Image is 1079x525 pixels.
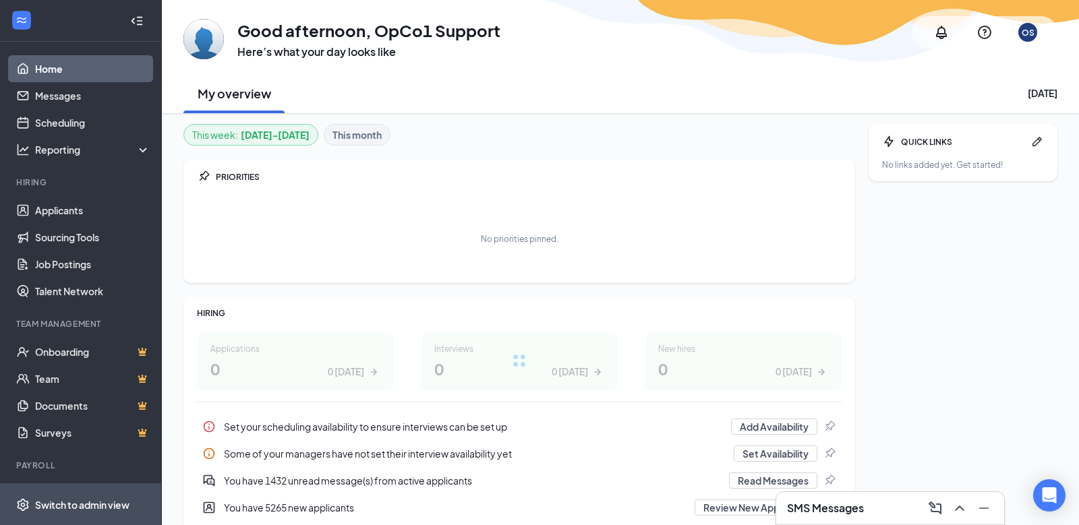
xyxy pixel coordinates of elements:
div: PRIORITIES [216,171,842,183]
div: You have 1432 unread message(s) from active applicants [197,467,842,494]
div: You have 5265 new applicants [197,494,842,521]
div: Some of your managers have not set their interview availability yet [197,440,842,467]
button: Minimize [972,497,993,519]
img: OpCo1 Support [183,19,224,59]
svg: WorkstreamLogo [15,13,28,27]
svg: DoubleChatActive [202,474,216,487]
div: This week : [192,127,310,142]
b: [DATE] - [DATE] [241,127,310,142]
svg: Pin [823,420,836,433]
a: Talent Network [35,278,150,305]
h1: Good afternoon, OpCo1 Support [237,19,500,42]
div: Team Management [16,318,148,330]
div: Some of your managers have not set their interview availability yet [224,447,726,460]
div: Payroll [16,460,148,471]
a: Job Postings [35,251,150,278]
h3: Here’s what your day looks like [237,44,500,59]
div: No priorities pinned. [481,233,558,245]
div: Hiring [16,177,148,188]
svg: Pin [823,447,836,460]
div: Reporting [35,143,151,156]
svg: UserEntity [202,501,216,514]
div: OS [1022,27,1034,38]
h2: My overview [198,85,271,102]
div: You have 1432 unread message(s) from active applicants [224,474,721,487]
svg: Bolt [882,135,896,148]
svg: Settings [16,498,30,512]
div: Open Intercom Messenger [1033,479,1066,512]
div: Set your scheduling availability to ensure interviews can be set up [224,420,723,433]
svg: Minimize [976,500,992,516]
div: [DATE] [1028,86,1057,100]
a: SurveysCrown [35,419,150,446]
div: You have 5265 new applicants [224,501,687,514]
svg: Analysis [16,143,30,156]
svg: Info [202,420,216,433]
a: TeamCrown [35,365,150,392]
button: ChevronUp [947,497,969,519]
div: QUICK LINKS [901,136,1025,148]
button: ComposeMessage [923,497,945,519]
div: HIRING [197,307,842,319]
button: Read Messages [729,472,817,489]
svg: Pin [197,170,210,183]
svg: Collapse [130,14,144,28]
div: Switch to admin view [35,498,129,512]
svg: QuestionInfo [976,24,993,40]
a: PayrollCrown [35,480,150,507]
a: Sourcing Tools [35,224,150,251]
div: Set your scheduling availability to ensure interviews can be set up [197,413,842,440]
svg: ComposeMessage [927,500,943,516]
svg: Pin [823,474,836,487]
a: DocumentsCrown [35,392,150,419]
a: Applicants [35,197,150,224]
a: Messages [35,82,150,109]
a: DoubleChatActiveYou have 1432 unread message(s) from active applicantsRead MessagesPin [197,467,842,494]
button: Set Availability [734,445,817,462]
button: Review New Applicants [695,499,817,516]
svg: Notifications [933,24,950,40]
a: Home [35,55,150,82]
a: UserEntityYou have 5265 new applicantsReview New ApplicantsPin [197,494,842,521]
a: InfoSet your scheduling availability to ensure interviews can be set upAdd AvailabilityPin [197,413,842,440]
button: Add Availability [731,419,817,435]
svg: Pen [1030,135,1044,148]
a: OnboardingCrown [35,338,150,365]
a: Scheduling [35,109,150,136]
svg: Info [202,447,216,460]
div: No links added yet. Get started! [882,159,1044,171]
svg: ChevronUp [952,500,968,516]
a: InfoSome of your managers have not set their interview availability yetSet AvailabilityPin [197,440,842,467]
b: This month [332,127,382,142]
h3: SMS Messages [787,501,864,516]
